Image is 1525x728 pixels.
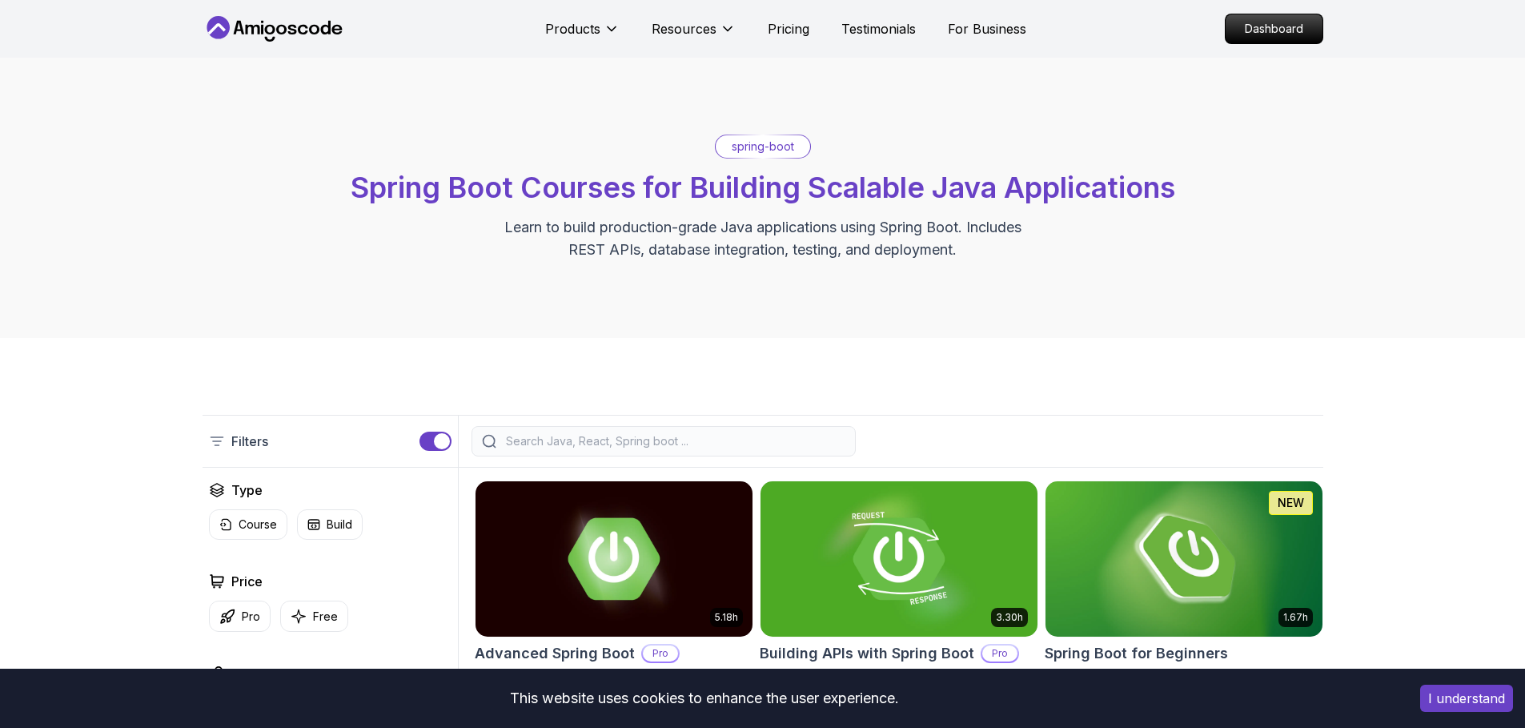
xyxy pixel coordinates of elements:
[327,517,352,533] p: Build
[475,481,753,718] a: Advanced Spring Boot card5.18hAdvanced Spring BootProDive deep into Spring Boot with our advanced...
[996,611,1023,624] p: 3.30h
[760,481,1037,637] img: Building APIs with Spring Boot card
[280,601,348,632] button: Free
[1225,14,1323,44] a: Dashboard
[948,19,1026,38] a: For Business
[209,509,287,540] button: Course
[982,646,1017,662] p: Pro
[503,433,845,449] input: Search Java, React, Spring boot ...
[1283,611,1308,624] p: 1.67h
[652,19,716,38] p: Resources
[545,19,600,38] p: Products
[1226,14,1322,43] p: Dashboard
[494,216,1032,261] p: Learn to build production-grade Java applications using Spring Boot. Includes REST APIs, database...
[313,609,338,625] p: Free
[1420,685,1513,712] button: Accept cookies
[351,170,1175,205] span: Spring Boot Courses for Building Scalable Java Applications
[242,609,260,625] p: Pro
[231,572,263,591] h2: Price
[1045,481,1322,637] img: Spring Boot for Beginners card
[732,139,794,155] p: spring-boot
[1045,481,1323,702] a: Spring Boot for Beginners card1.67hNEWSpring Boot for BeginnersBuild a CRUD API with Spring Boot ...
[12,681,1396,716] div: This website uses cookies to enhance the user experience.
[239,517,277,533] p: Course
[297,509,363,540] button: Build
[760,642,974,665] h2: Building APIs with Spring Boot
[1278,495,1304,511] p: NEW
[715,611,738,624] p: 5.18h
[475,642,635,665] h2: Advanced Spring Boot
[235,664,298,683] h2: Instructors
[760,481,1038,718] a: Building APIs with Spring Boot card3.30hBuilding APIs with Spring BootProLearn to build robust, s...
[841,19,916,38] a: Testimonials
[209,601,271,632] button: Pro
[768,19,809,38] a: Pricing
[231,432,268,451] p: Filters
[545,19,620,51] button: Products
[652,19,736,51] button: Resources
[643,646,678,662] p: Pro
[476,481,752,637] img: Advanced Spring Boot card
[231,481,263,500] h2: Type
[1045,642,1228,665] h2: Spring Boot for Beginners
